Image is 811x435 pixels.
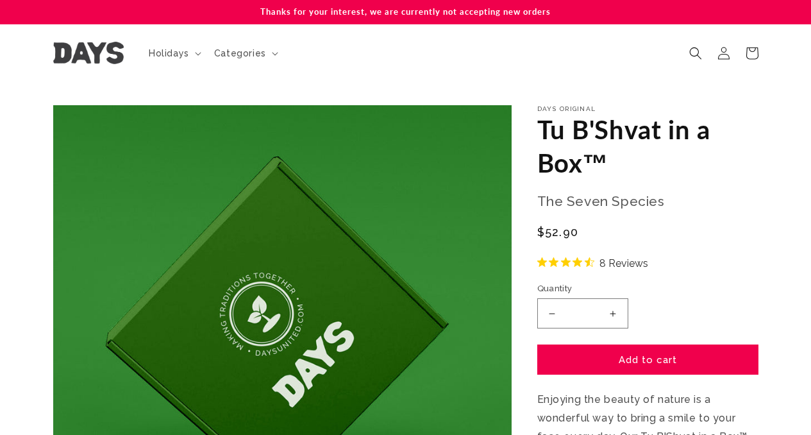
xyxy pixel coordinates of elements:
summary: Holidays [141,40,206,67]
img: Days United [53,42,124,64]
span: 8 Reviews [599,253,648,273]
summary: Categories [206,40,283,67]
h1: Tu B'Shvat in a Box™ [537,113,758,180]
button: Rated 4.5 out of 5 stars from 8 reviews. Jump to reviews. [537,253,648,273]
span: $52.90 [537,223,579,241]
p: Days Original [537,105,758,113]
button: Add to cart [537,345,758,375]
label: Quantity [537,282,758,295]
span: Categories [214,47,266,59]
span: Holidays [149,47,189,59]
p: The Seven Species [537,189,758,214]
summary: Search [681,39,710,67]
